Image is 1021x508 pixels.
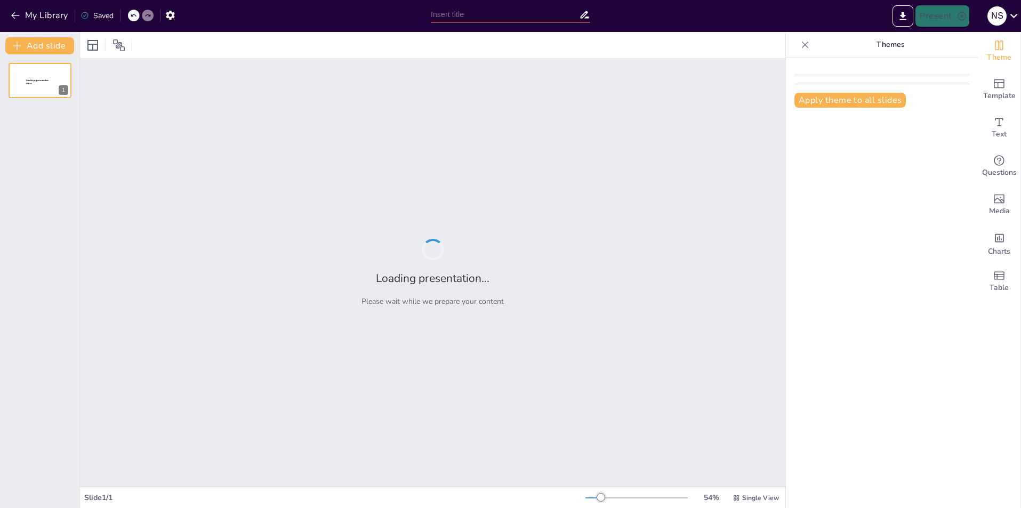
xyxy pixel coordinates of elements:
[978,109,1020,147] div: Add text boxes
[698,493,724,503] div: 54 %
[376,271,489,286] h2: Loading presentation...
[814,32,967,58] p: Themes
[59,85,68,95] div: 1
[915,5,969,27] button: Present
[431,7,579,22] input: Insert title
[978,262,1020,301] div: Add a table
[990,282,1009,294] span: Table
[983,90,1016,102] span: Template
[893,5,913,27] button: Export to PowerPoint
[81,11,114,21] div: Saved
[978,70,1020,109] div: Add ready made slides
[5,37,74,54] button: Add slide
[987,6,1007,26] div: N S
[84,37,101,54] div: Layout
[9,63,71,98] div: 1
[987,52,1011,63] span: Theme
[978,224,1020,262] div: Add charts and graphs
[992,128,1007,140] span: Text
[978,147,1020,186] div: Get real-time input from your audience
[8,7,73,24] button: My Library
[84,493,585,503] div: Slide 1 / 1
[112,39,125,52] span: Position
[361,296,504,307] p: Please wait while we prepare your content
[982,167,1017,179] span: Questions
[978,186,1020,224] div: Add images, graphics, shapes or video
[978,32,1020,70] div: Change the overall theme
[794,93,906,108] button: Apply theme to all slides
[988,246,1010,257] span: Charts
[26,79,49,85] span: Sendsteps presentation editor
[742,494,779,502] span: Single View
[989,205,1010,217] span: Media
[987,5,1007,27] button: N S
